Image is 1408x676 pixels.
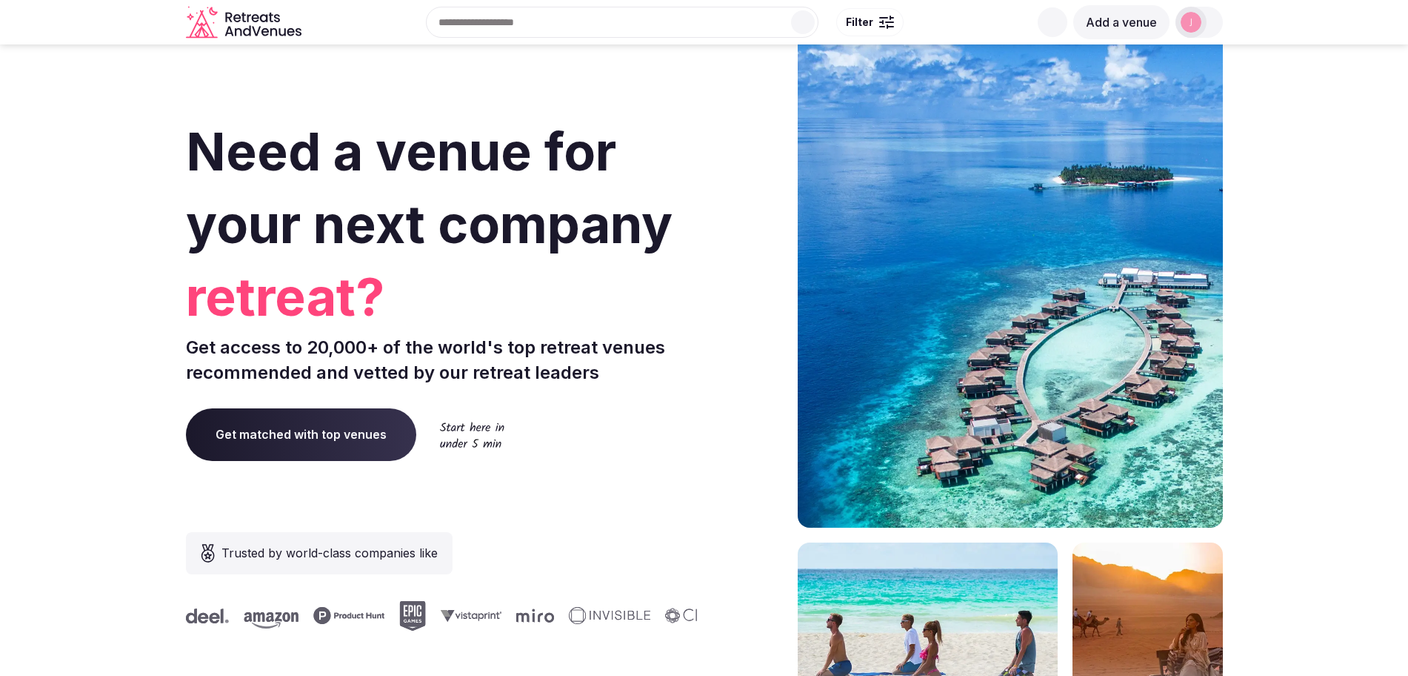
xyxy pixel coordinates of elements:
[516,609,553,623] svg: Miro company logo
[1073,5,1170,39] button: Add a venue
[186,6,304,39] svg: Retreats and Venues company logo
[568,607,650,625] svg: Invisible company logo
[398,601,425,631] svg: Epic Games company logo
[186,408,416,460] a: Get matched with top venues
[440,422,504,448] img: Start here in under 5 min
[1073,15,1170,30] a: Add a venue
[221,544,438,562] span: Trusted by world-class companies like
[440,609,501,622] svg: Vistaprint company logo
[836,8,904,36] button: Filter
[186,335,698,385] p: Get access to 20,000+ of the world's top retreat venues recommended and vetted by our retreat lea...
[846,15,873,30] span: Filter
[1181,12,1201,33] img: jen-7867
[186,261,698,334] span: retreat?
[185,609,228,623] svg: Deel company logo
[186,6,304,39] a: Visit the homepage
[186,120,673,256] span: Need a venue for your next company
